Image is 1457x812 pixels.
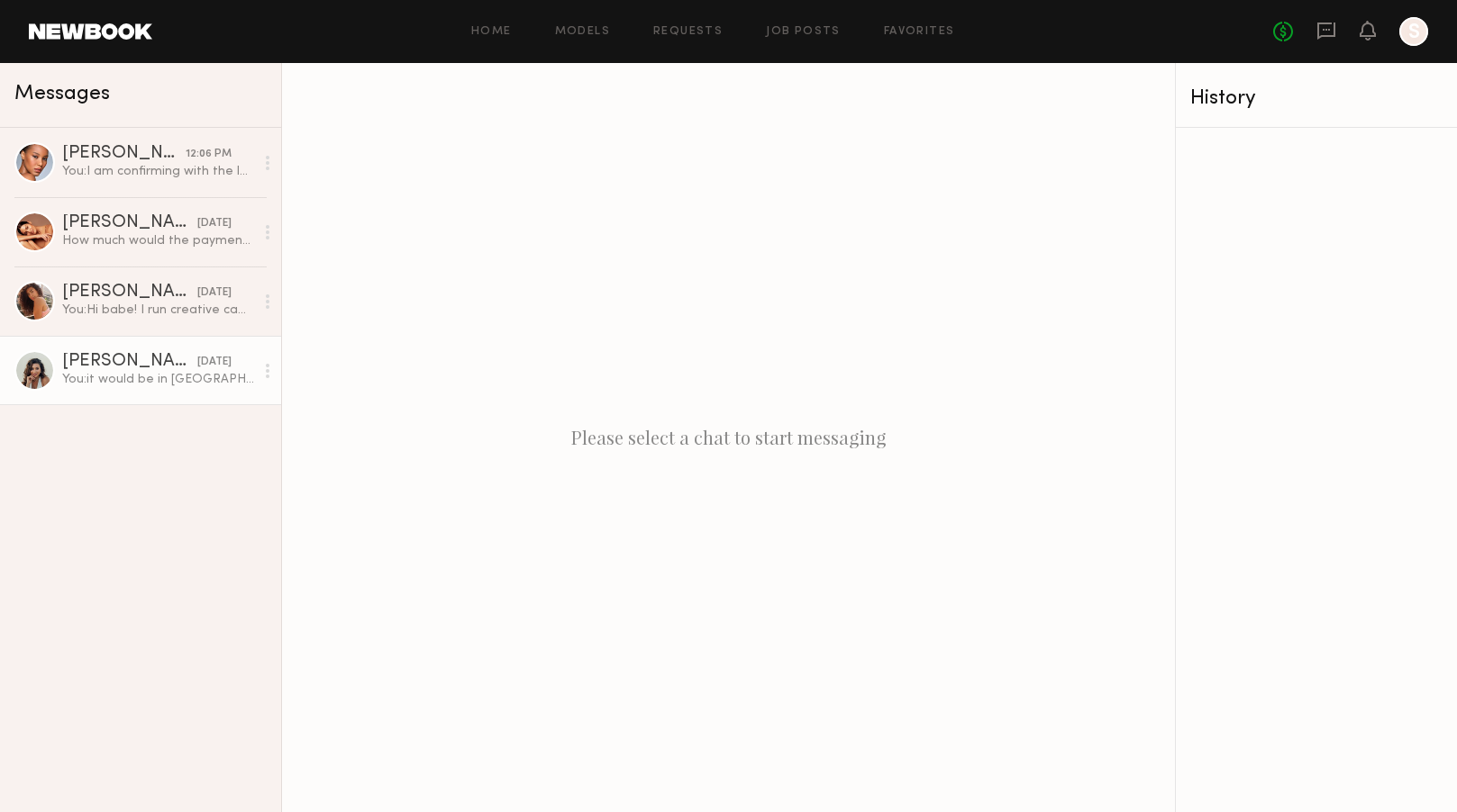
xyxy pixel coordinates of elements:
[1399,17,1428,46] a: S
[197,354,232,371] div: [DATE]
[766,26,841,38] a: Job Posts
[884,26,955,38] a: Favorites
[186,146,232,163] div: 12:06 PM
[62,371,254,388] div: You: it would be in [GEOGRAPHIC_DATA] at a house from peerpsace. we would do two UGC videos and s...
[62,145,186,163] div: [PERSON_NAME]
[62,353,197,371] div: [PERSON_NAME]
[1190,88,1443,109] div: History
[62,163,254,180] div: You: I am confirming with the location and other model for the 20th!
[197,215,232,232] div: [DATE]
[14,84,110,104] span: Messages
[197,284,232,302] div: [DATE]
[653,26,723,38] a: Requests
[62,232,254,249] div: How much would the payment be for this job? [DATE] I return to [GEOGRAPHIC_DATA] and I will stay ...
[62,302,254,319] div: You: Hi babe! I run creative campaigns for brands and one of my clients loves your look! It's a p...
[62,214,197,232] div: [PERSON_NAME]
[282,63,1175,812] div: Please select a chat to start messaging
[555,26,610,38] a: Models
[471,26,512,38] a: Home
[62,284,197,302] div: [PERSON_NAME]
